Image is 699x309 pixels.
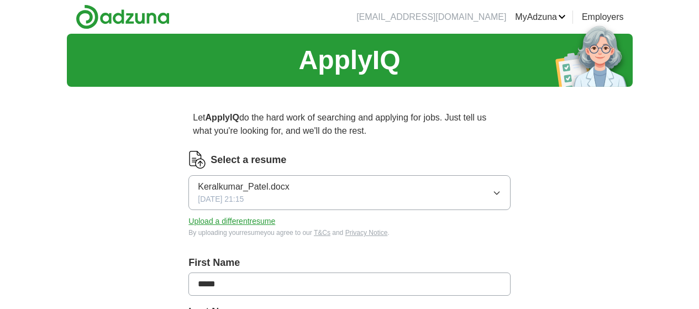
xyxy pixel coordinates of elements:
h1: ApplyIQ [298,40,400,80]
img: CV Icon [188,151,206,169]
a: Privacy Notice [345,229,388,237]
button: Keralkumar_Patel.docx[DATE] 21:15 [188,175,510,210]
label: First Name [188,255,510,270]
a: MyAdzuna [515,11,566,24]
span: [DATE] 21:15 [198,193,244,205]
li: [EMAIL_ADDRESS][DOMAIN_NAME] [356,11,506,24]
strong: ApplyIQ [206,113,239,122]
label: Select a resume [211,153,286,167]
a: Employers [582,11,624,24]
a: T&Cs [314,229,330,237]
img: Adzuna logo [76,4,170,29]
span: Keralkumar_Patel.docx [198,180,289,193]
button: Upload a differentresume [188,216,275,227]
p: Let do the hard work of searching and applying for jobs. Just tell us what you're looking for, an... [188,107,510,142]
div: By uploading your resume you agree to our and . [188,228,510,238]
